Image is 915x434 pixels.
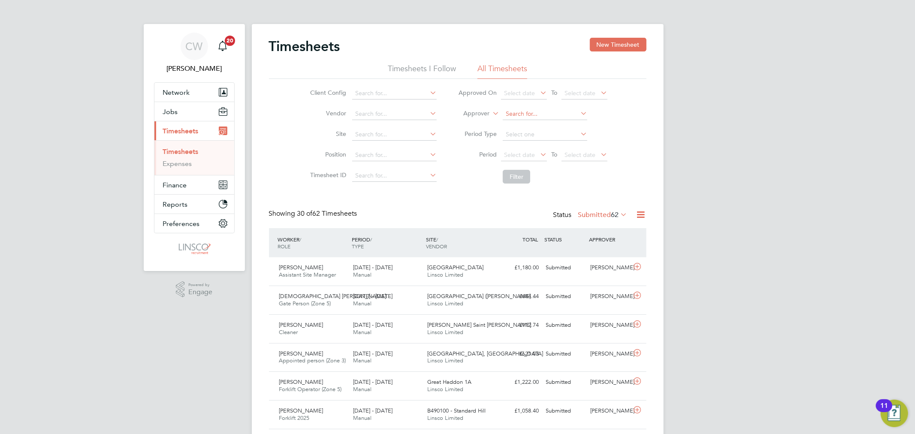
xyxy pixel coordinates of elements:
[565,151,595,159] span: Select date
[353,378,393,386] span: [DATE] - [DATE]
[163,200,188,208] span: Reports
[154,195,234,214] button: Reports
[279,350,323,357] span: [PERSON_NAME]
[498,347,543,361] div: £621.03
[154,63,235,74] span: Chloe Whittall
[279,292,392,300] span: [DEMOGRAPHIC_DATA] [PERSON_NAME]…
[424,232,498,254] div: SITE
[176,242,212,256] img: linsco-logo-retina.png
[549,87,560,98] span: To
[352,129,437,141] input: Search for...
[543,318,587,332] div: Submitted
[881,400,908,427] button: Open Resource Center, 11 new notifications
[427,271,463,278] span: Linsco Limited
[276,232,350,254] div: WORKER
[503,108,587,120] input: Search for...
[523,236,538,243] span: TOTAL
[427,378,471,386] span: Great Haddon 1A
[279,264,323,271] span: [PERSON_NAME]
[352,108,437,120] input: Search for...
[144,24,245,271] nav: Main navigation
[269,38,340,55] h2: Timesheets
[279,407,323,414] span: [PERSON_NAME]
[565,89,595,97] span: Select date
[279,386,342,393] span: Forklift Operator (Zone 5)
[300,236,302,243] span: /
[353,264,393,271] span: [DATE] - [DATE]
[353,300,371,307] span: Manual
[587,404,631,418] div: [PERSON_NAME]
[188,289,212,296] span: Engage
[587,375,631,389] div: [PERSON_NAME]
[427,321,531,329] span: [PERSON_NAME] Saint [PERSON_NAME]
[308,89,346,96] label: Client Config
[308,109,346,117] label: Vendor
[279,300,331,307] span: Gate Person (Zone 5)
[297,209,357,218] span: 62 Timesheets
[427,414,463,422] span: Linsco Limited
[308,151,346,158] label: Position
[498,404,543,418] div: £1,058.40
[504,89,535,97] span: Select date
[436,236,438,243] span: /
[154,140,234,175] div: Timesheets
[154,83,234,102] button: Network
[154,121,234,140] button: Timesheets
[353,386,371,393] span: Manual
[458,130,497,138] label: Period Type
[176,281,212,298] a: Powered byEngage
[163,127,199,135] span: Timesheets
[549,149,560,160] span: To
[154,175,234,194] button: Finance
[154,242,235,256] a: Go to home page
[427,292,536,300] span: [GEOGRAPHIC_DATA] ([PERSON_NAME]…
[880,406,888,417] div: 11
[154,102,234,121] button: Jobs
[427,407,486,414] span: B490100 - Standard Hill
[154,214,234,233] button: Preferences
[353,357,371,364] span: Manual
[504,151,535,159] span: Select date
[426,243,447,250] span: VENDOR
[498,318,543,332] div: £112.74
[553,209,629,221] div: Status
[163,220,200,228] span: Preferences
[427,300,463,307] span: Linsco Limited
[503,129,587,141] input: Select one
[427,264,483,271] span: [GEOGRAPHIC_DATA]
[543,289,587,304] div: Submitted
[543,232,587,247] div: STATUS
[543,261,587,275] div: Submitted
[587,261,631,275] div: [PERSON_NAME]
[370,236,372,243] span: /
[163,88,190,96] span: Network
[353,329,371,336] span: Manual
[458,89,497,96] label: Approved On
[427,350,543,357] span: [GEOGRAPHIC_DATA], [GEOGRAPHIC_DATA]
[427,329,463,336] span: Linsco Limited
[427,386,463,393] span: Linsco Limited
[578,211,628,219] label: Submitted
[587,318,631,332] div: [PERSON_NAME]
[353,321,393,329] span: [DATE] - [DATE]
[427,357,463,364] span: Linsco Limited
[458,151,497,158] label: Period
[297,209,313,218] span: 30 of
[279,329,298,336] span: Cleaner
[163,148,199,156] a: Timesheets
[188,281,212,289] span: Powered by
[154,33,235,74] a: CW[PERSON_NAME]
[163,108,178,116] span: Jobs
[352,149,437,161] input: Search for...
[279,321,323,329] span: [PERSON_NAME]
[498,375,543,389] div: £1,222.00
[163,160,192,168] a: Expenses
[350,232,424,254] div: PERIOD
[543,347,587,361] div: Submitted
[279,271,336,278] span: Assistant Site Manager
[587,347,631,361] div: [PERSON_NAME]
[279,378,323,386] span: [PERSON_NAME]
[353,350,393,357] span: [DATE] - [DATE]
[214,33,231,60] a: 20
[451,109,489,118] label: Approver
